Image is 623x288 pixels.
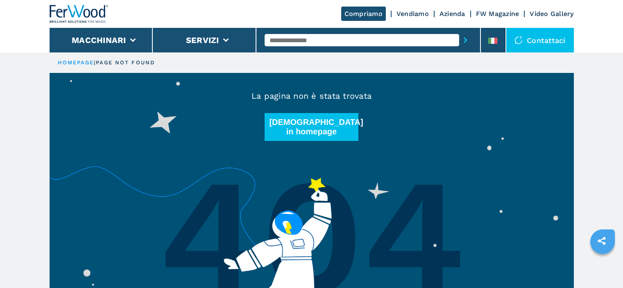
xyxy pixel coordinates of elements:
[341,7,386,21] a: Compriamo
[530,10,573,18] a: Video Gallery
[265,113,358,141] button: [DEMOGRAPHIC_DATA] in homepage
[514,36,523,44] img: Contattaci
[439,10,465,18] a: Azienda
[476,10,519,18] a: FW Magazine
[50,90,574,102] p: La pagina non è stata trovata
[94,59,95,66] span: |
[459,31,472,50] button: submit-button
[186,35,219,45] button: Servizi
[96,59,155,66] p: page not found
[72,35,126,45] button: Macchinari
[591,231,612,251] a: sharethis
[506,28,574,52] div: Contattaci
[588,251,617,282] iframe: Chat
[396,10,429,18] a: Vendiamo
[50,5,109,23] img: Ferwood
[58,59,94,66] a: HOMEPAGE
